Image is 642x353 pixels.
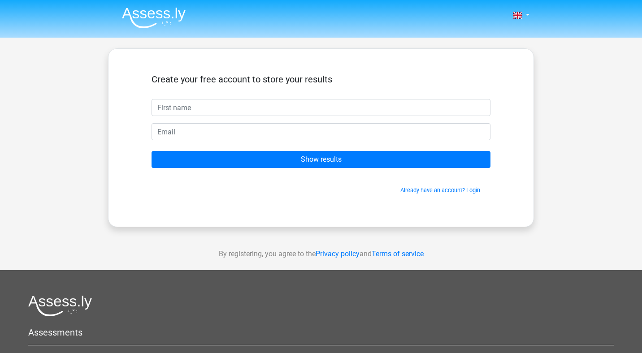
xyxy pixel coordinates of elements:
img: Assessly [122,7,186,28]
img: Assessly logo [28,295,92,316]
input: Show results [152,151,490,168]
input: Email [152,123,490,140]
a: Privacy policy [316,250,360,258]
h5: Assessments [28,327,614,338]
h5: Create your free account to store your results [152,74,490,85]
a: Already have an account? Login [400,187,480,194]
input: First name [152,99,490,116]
a: Terms of service [372,250,424,258]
